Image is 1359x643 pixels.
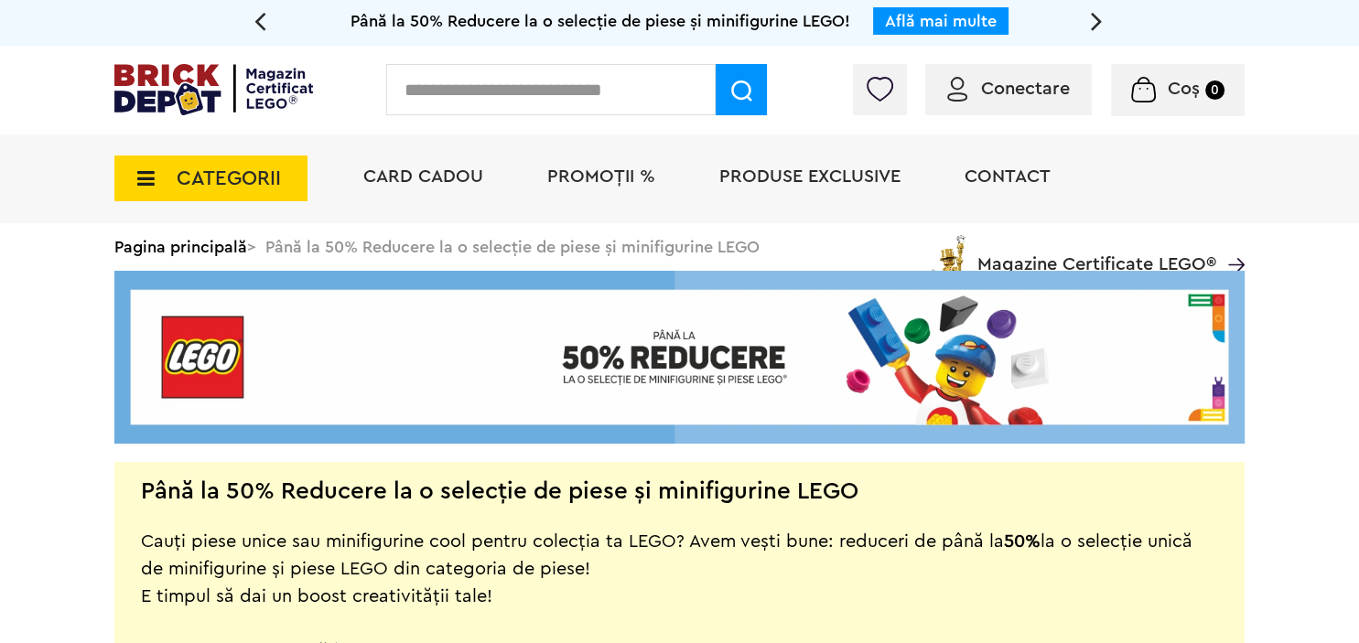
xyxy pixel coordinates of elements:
h2: Până la 50% Reducere la o selecție de piese și minifigurine LEGO [141,482,858,500]
span: CATEGORII [177,168,281,188]
a: PROMOȚII % [547,167,655,186]
span: Coș [1168,80,1200,98]
small: 0 [1205,80,1224,100]
span: Până la 50% Reducere la o selecție de piese și minifigurine LEGO! [351,13,850,29]
a: Conectare [947,80,1070,98]
a: Card Cadou [363,167,483,186]
a: Află mai multe [885,13,997,29]
a: Contact [965,167,1051,186]
span: Magazine Certificate LEGO® [977,231,1216,273]
strong: 50% [1004,532,1041,551]
img: Landing page banner [114,271,1245,444]
a: Magazine Certificate LEGO® [1216,231,1245,250]
a: Produse exclusive [719,167,901,186]
span: Conectare [981,80,1070,98]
